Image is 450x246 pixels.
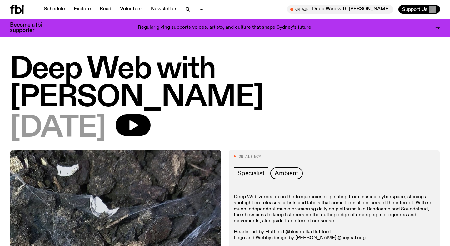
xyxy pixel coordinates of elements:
a: Specialist [234,167,268,179]
h1: Deep Web with [PERSON_NAME] [10,56,440,112]
span: Specialist [237,170,265,177]
a: Ambient [270,167,303,179]
span: Ambient [275,170,298,177]
p: Header art by Flufflord @blushh.fka.flufflord Logo and Webby design by [PERSON_NAME] @heynatking [234,229,435,241]
p: Deep Web zeroes in on the frequencies originating from musical cyberspace, shining a spotlight on... [234,194,435,224]
a: Volunteer [116,5,146,14]
span: On Air Now [239,155,261,158]
span: Support Us [402,7,427,12]
a: Newsletter [147,5,180,14]
button: On AirDeep Web with [PERSON_NAME] [287,5,393,14]
a: Read [96,5,115,14]
h3: Become a fbi supporter [10,22,50,33]
button: Support Us [398,5,440,14]
p: Regular giving supports voices, artists, and culture that shape Sydney’s future. [138,25,312,31]
a: Explore [70,5,95,14]
span: [DATE] [10,114,106,142]
a: Schedule [40,5,69,14]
